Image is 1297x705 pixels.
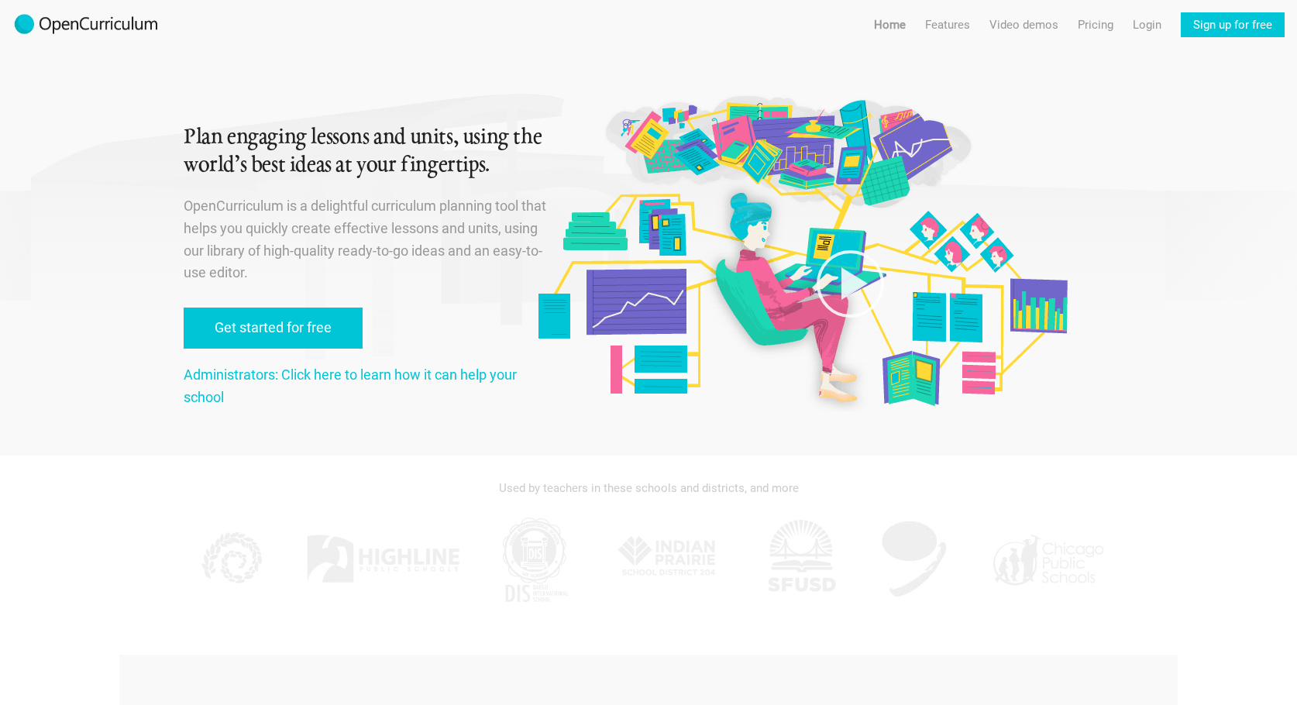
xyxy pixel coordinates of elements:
[184,308,363,349] a: Get started for free
[184,471,1113,505] div: Used by teachers in these schools and districts, and more
[876,513,953,606] img: AGK.jpg
[532,93,1072,411] img: Original illustration by Malisa Suchanya, Oakland, CA (malisasuchanya.com)
[989,513,1106,606] img: CPS.jpg
[1181,12,1285,37] a: Sign up for free
[305,513,460,606] img: Highline.jpg
[184,195,549,284] p: OpenCurriculum is a delightful curriculum planning tool that helps you quickly create effective l...
[184,124,549,180] h1: Plan engaging lessons and units, using the world’s best ideas at your fingertips.
[874,12,906,37] a: Home
[989,12,1058,37] a: Video demos
[925,12,970,37] a: Features
[1078,12,1113,37] a: Pricing
[184,366,517,405] a: Administrators: Click here to learn how it can help your school
[191,513,269,606] img: KPPCS.jpg
[1133,12,1161,37] a: Login
[762,513,840,606] img: SFUSD.jpg
[496,513,573,606] img: DIS.jpg
[610,513,726,606] img: IPSD.jpg
[12,12,160,37] img: 2017-logo-m.png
